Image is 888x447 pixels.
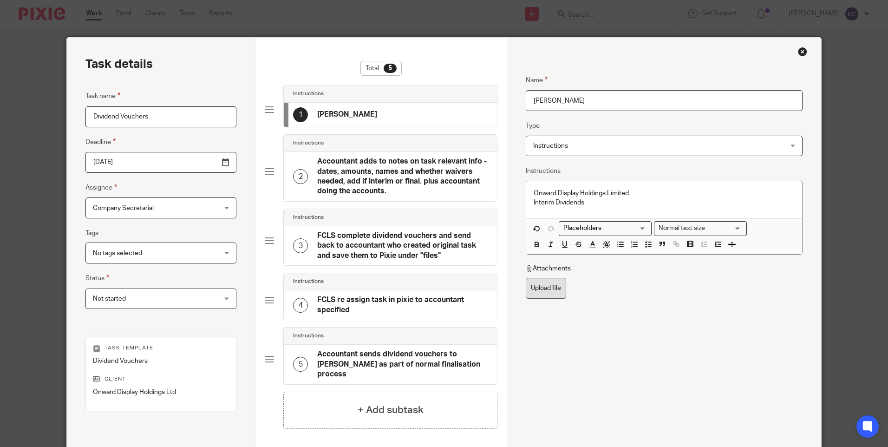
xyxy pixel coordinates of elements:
h2: Task details [85,56,153,72]
h4: FCLS complete dividend vouchers and send back to accountant who created original task and save th... [317,231,488,261]
h4: Accountant sends dividend vouchers to [PERSON_NAME] as part of normal finalisation process [317,349,488,379]
label: Name [526,75,548,85]
div: 2 [293,169,308,184]
span: Not started [93,296,126,302]
h4: Instructions [293,139,324,147]
p: Attachments [526,264,571,273]
label: Task name [85,91,120,101]
label: Assignee [85,182,117,193]
p: Onward Display Holdings Ltd [93,388,229,397]
label: Instructions [526,166,561,176]
h4: Accountant adds to notes on task relevant info - dates, amounts, names and whether waivers needed... [317,157,488,197]
p: Interim Dividends [534,198,794,207]
input: Search for option [560,223,646,233]
h4: FCLS re assign task in pixie to accountant specified [317,295,488,315]
span: Company Secretarial [93,205,154,211]
h4: Instructions [293,332,324,340]
h4: Instructions [293,90,324,98]
label: Tags [85,229,98,238]
div: Search for option [559,221,652,236]
p: Dividend Vouchers [93,356,229,366]
div: 1 [293,107,308,122]
div: Total [360,61,402,76]
div: 5 [384,64,397,73]
h4: Instructions [293,278,324,285]
input: Search for option [708,223,741,233]
span: Instructions [533,143,568,149]
span: No tags selected [93,250,142,256]
div: 4 [293,298,308,313]
span: Normal text size [656,223,707,233]
div: Search for option [654,221,747,236]
label: Status [85,273,109,283]
p: Task template [93,344,229,352]
p: Onward Display Holdings Limited [534,189,794,198]
label: Type [526,121,540,131]
div: Placeholders [559,221,652,236]
h4: + Add subtask [358,403,424,417]
input: Pick a date [85,152,236,173]
div: 3 [293,238,308,253]
h4: Instructions [293,214,324,221]
div: Text styles [654,221,747,236]
div: 5 [293,357,308,372]
label: Deadline [85,137,116,147]
h4: [PERSON_NAME] [317,110,377,119]
div: Close this dialog window [798,47,807,56]
input: Task name [85,106,236,127]
p: Client [93,375,229,383]
label: Upload file [526,278,566,299]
